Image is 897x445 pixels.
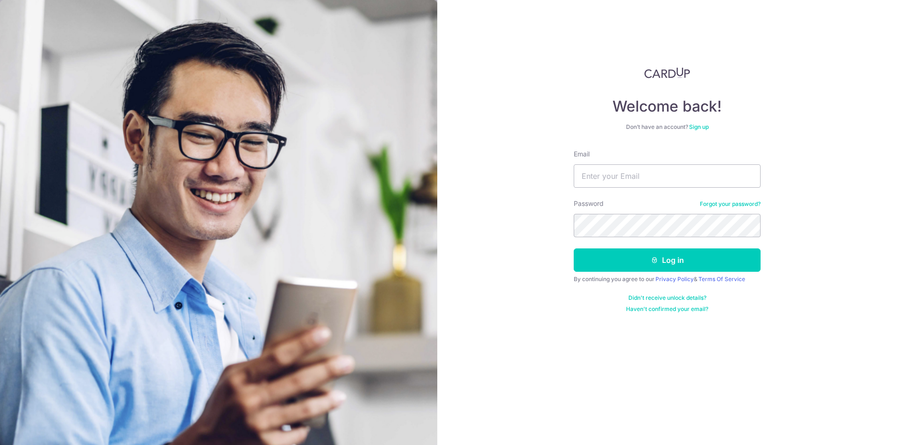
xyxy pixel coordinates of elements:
a: Haven't confirmed your email? [626,305,708,313]
a: Didn't receive unlock details? [628,294,706,302]
label: Email [574,149,590,159]
h4: Welcome back! [574,97,761,116]
div: Don’t have an account? [574,123,761,131]
label: Password [574,199,604,208]
div: By continuing you agree to our & [574,275,761,283]
input: Enter your Email [574,164,761,188]
a: Forgot your password? [700,200,761,208]
a: Privacy Policy [655,275,694,283]
a: Sign up [689,123,709,130]
a: Terms Of Service [698,275,745,283]
img: CardUp Logo [644,67,690,78]
button: Log in [574,248,761,272]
